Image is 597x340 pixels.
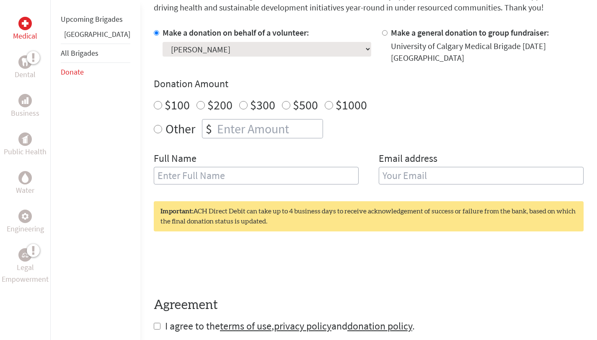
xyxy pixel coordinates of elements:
[16,171,34,196] a: WaterWater
[16,184,34,196] p: Water
[61,29,130,44] li: Panama
[4,132,47,158] a: Public HealthPublic Health
[61,48,98,58] a: All Brigades
[220,319,271,332] a: terms of use
[4,146,47,158] p: Public Health
[165,97,190,113] label: $100
[165,319,415,332] span: I agree to the , and .
[22,213,28,220] img: Engineering
[13,17,37,42] a: MedicalMedical
[154,77,584,91] h4: Donation Amount
[293,97,318,113] label: $500
[215,119,323,138] input: Enter Amount
[18,132,32,146] div: Public Health
[22,135,28,143] img: Public Health
[61,10,130,29] li: Upcoming Brigades
[18,55,32,69] div: Dental
[154,298,584,313] h4: Agreement
[154,248,281,281] iframe: reCAPTCHA
[274,319,331,332] a: privacy policy
[163,27,309,38] label: Make a donation on behalf of a volunteer:
[379,167,584,184] input: Your Email
[154,167,359,184] input: Enter Full Name
[61,63,130,81] li: Donate
[61,44,130,63] li: All Brigades
[18,94,32,107] div: Business
[18,248,32,262] div: Legal Empowerment
[379,152,437,167] label: Email address
[202,119,215,138] div: $
[22,97,28,104] img: Business
[18,17,32,30] div: Medical
[165,119,195,138] label: Other
[2,262,49,285] p: Legal Empowerment
[18,210,32,223] div: Engineering
[22,20,28,27] img: Medical
[61,14,123,24] a: Upcoming Brigades
[11,107,39,119] p: Business
[391,27,549,38] label: Make a general donation to group fundraiser:
[2,248,49,285] a: Legal EmpowermentLegal Empowerment
[22,58,28,66] img: Dental
[160,208,193,215] strong: Important:
[22,252,28,257] img: Legal Empowerment
[18,171,32,184] div: Water
[61,67,84,77] a: Donate
[347,319,412,332] a: donation policy
[207,97,233,113] label: $200
[7,223,44,235] p: Engineering
[154,201,584,231] div: ACH Direct Debit can take up to 4 business days to receive acknowledgement of success or failure ...
[15,69,36,80] p: Dental
[11,94,39,119] a: BusinessBusiness
[15,55,36,80] a: DentalDental
[64,29,130,39] a: [GEOGRAPHIC_DATA]
[7,210,44,235] a: EngineeringEngineering
[13,30,37,42] p: Medical
[391,40,584,64] div: University of Calgary Medical Brigade [DATE] [GEOGRAPHIC_DATA]
[154,152,196,167] label: Full Name
[250,97,275,113] label: $300
[22,173,28,182] img: Water
[336,97,367,113] label: $1000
